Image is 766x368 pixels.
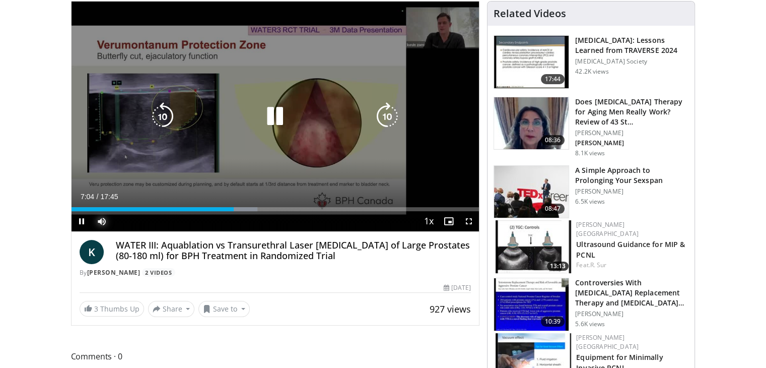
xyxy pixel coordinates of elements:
span: 13:13 [547,262,569,271]
a: 08:47 A Simple Approach to Prolonging Your Sexspan [PERSON_NAME] 6.5K views [494,165,688,219]
span: 08:47 [541,204,565,214]
a: 10:39 Controversies With [MEDICAL_DATA] Replacement Therapy and [MEDICAL_DATA] Can… [PERSON_NAME]... [494,278,688,331]
a: 13:13 [496,220,571,273]
a: K [80,240,104,264]
span: 10:39 [541,317,565,327]
p: [PERSON_NAME] [575,310,688,318]
span: 3 [94,304,98,314]
a: Ultrasound Guidance for MIP & PCNL [576,239,685,260]
a: 3 Thumbs Up [80,301,144,317]
h4: Related Videos [494,8,566,20]
a: R. Sur [590,261,607,269]
img: 418933e4-fe1c-4c2e-be56-3ce3ec8efa3b.150x105_q85_crop-smart_upscale.jpg [494,278,569,331]
div: By [80,268,471,277]
div: Progress Bar [72,207,479,211]
p: [PERSON_NAME] [575,188,688,196]
a: [PERSON_NAME] [87,268,141,277]
h3: Controversies With [MEDICAL_DATA] Replacement Therapy and [MEDICAL_DATA] Can… [575,278,688,308]
p: [PERSON_NAME] [575,139,688,147]
span: 927 views [430,303,471,315]
span: 17:44 [541,74,565,84]
button: Playback Rate [419,211,439,231]
h3: Does [MEDICAL_DATA] Therapy for Aging Men Really Work? Review of 43 St… [575,97,688,127]
span: 08:36 [541,135,565,145]
button: Enable picture-in-picture mode [439,211,459,231]
a: 17:44 [MEDICAL_DATA]: Lessons Learned from TRAVERSE 2024 [MEDICAL_DATA] Society 42.2K views [494,35,688,89]
img: c4bd4661-e278-4c34-863c-57c104f39734.150x105_q85_crop-smart_upscale.jpg [494,166,569,218]
a: [PERSON_NAME] [GEOGRAPHIC_DATA] [576,220,639,238]
a: [PERSON_NAME] [GEOGRAPHIC_DATA] [576,333,639,351]
button: Fullscreen [459,211,479,231]
a: 2 Videos [142,268,175,277]
p: [PERSON_NAME] [575,129,688,137]
button: Save to [198,301,250,317]
button: Pause [72,211,92,231]
span: Comments 0 [71,350,480,363]
img: 1317c62a-2f0d-4360-bee0-b1bff80fed3c.150x105_q85_crop-smart_upscale.jpg [494,36,569,88]
a: 08:36 Does [MEDICAL_DATA] Therapy for Aging Men Really Work? Review of 43 St… [PERSON_NAME] [PERS... [494,97,688,157]
span: 17:45 [100,193,118,201]
h3: A Simple Approach to Prolonging Your Sexspan [575,165,688,186]
span: 7:04 [81,193,94,201]
video-js: Video Player [72,2,479,232]
span: / [97,193,99,201]
img: ae74b246-eda0-4548-a041-8444a00e0b2d.150x105_q85_crop-smart_upscale.jpg [496,220,571,273]
p: 8.1K views [575,149,605,157]
p: 5.6K views [575,320,605,328]
h4: WATER III: Aquablation vs Transurethral Laser [MEDICAL_DATA] of Large Prostates (80-180 ml) for B... [116,240,471,262]
button: Share [148,301,195,317]
p: 42.2K views [575,68,608,76]
div: [DATE] [444,283,471,292]
p: [MEDICAL_DATA] Society [575,57,688,66]
p: 6.5K views [575,198,605,206]
img: 4d4bce34-7cbb-4531-8d0c-5308a71d9d6c.150x105_q85_crop-smart_upscale.jpg [494,97,569,150]
h3: [MEDICAL_DATA]: Lessons Learned from TRAVERSE 2024 [575,35,688,55]
div: Feat. [576,261,686,270]
button: Mute [92,211,112,231]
